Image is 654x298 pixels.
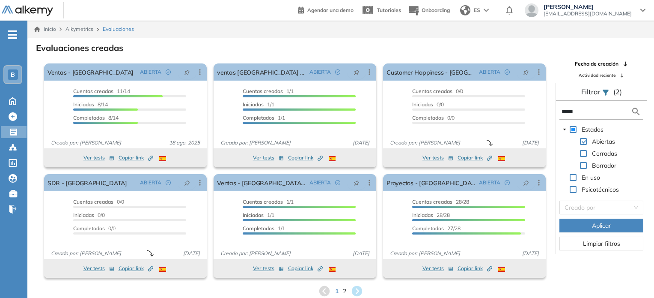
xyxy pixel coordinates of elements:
[243,212,264,218] span: Iniciadas
[73,225,116,232] span: 0/0
[422,263,453,274] button: Ver tests
[592,221,611,230] span: Aplicar
[412,88,452,94] span: Cuentas creadas
[48,250,125,257] span: Creado por: [PERSON_NAME]
[140,179,161,187] span: ABIERTA
[408,1,450,20] button: Onboarding
[2,6,53,16] img: Logo
[517,176,535,190] button: pushpin
[243,101,264,108] span: Iniciadas
[412,212,433,218] span: Iniciadas
[329,156,336,161] img: ESP
[582,174,600,181] span: En uso
[73,199,113,205] span: Cuentas creadas
[73,199,124,205] span: 0/0
[354,179,360,186] span: pushpin
[592,138,615,145] span: Abiertas
[178,176,196,190] button: pushpin
[523,179,529,186] span: pushpin
[422,153,453,163] button: Ver tests
[48,174,127,191] a: SDR - [GEOGRAPHIC_DATA]
[73,212,94,218] span: Iniciadas
[479,68,500,76] span: ABIERTA
[73,88,130,94] span: 11/14
[559,219,643,232] button: Aplicar
[243,114,274,121] span: Completados
[377,7,401,13] span: Tutoriales
[243,199,283,205] span: Cuentas creadas
[8,34,17,36] i: -
[298,4,354,15] a: Agendar una demo
[592,150,617,157] span: Cerradas
[460,5,470,15] img: world
[119,154,153,162] span: Copiar link
[580,124,605,135] span: Estados
[73,101,94,108] span: Iniciadas
[581,87,602,96] span: Filtrar
[592,162,616,169] span: Borrador
[288,154,323,162] span: Copiar link
[412,199,469,205] span: 28/28
[343,287,346,296] span: 2
[217,139,294,147] span: Creado por: [PERSON_NAME]
[412,114,455,121] span: 0/0
[386,139,464,147] span: Creado por: [PERSON_NAME]
[243,88,283,94] span: Cuentas creadas
[479,179,500,187] span: ABIERTA
[505,69,510,75] span: check-circle
[140,68,161,76] span: ABIERTA
[65,26,93,32] span: Alkymetrics
[243,101,274,108] span: 1/1
[631,106,641,117] img: search icon
[458,153,492,163] button: Copiar link
[590,136,617,147] span: Abiertas
[73,225,105,232] span: Completados
[34,25,56,33] a: Inicio
[580,184,621,195] span: Psicotécnicos
[349,250,373,257] span: [DATE]
[386,250,464,257] span: Creado por: [PERSON_NAME]
[458,265,492,272] span: Copiar link
[48,63,134,81] a: Ventas - [GEOGRAPHIC_DATA]
[329,267,336,272] img: ESP
[243,199,294,205] span: 1/1
[458,263,492,274] button: Copiar link
[412,101,444,108] span: 0/0
[544,10,632,17] span: [EMAIL_ADDRESS][DOMAIN_NAME]
[523,69,529,75] span: pushpin
[288,153,323,163] button: Copiar link
[583,239,620,248] span: Limpiar filtros
[36,43,123,53] h3: Evaluaciones creadas
[253,263,284,274] button: Ver tests
[159,156,166,161] img: ESP
[412,114,444,121] span: Completados
[103,25,134,33] span: Evaluaciones
[73,212,105,218] span: 0/0
[519,139,542,147] span: [DATE]
[559,237,643,250] button: Limpiar filtros
[119,265,153,272] span: Copiar link
[180,250,203,257] span: [DATE]
[307,7,354,13] span: Agendar una demo
[243,88,294,94] span: 1/1
[347,65,366,79] button: pushpin
[412,88,463,94] span: 0/0
[412,199,452,205] span: Cuentas creadas
[243,225,274,232] span: Completados
[498,267,505,272] img: ESP
[349,139,373,147] span: [DATE]
[11,71,15,78] span: B
[582,186,619,193] span: Psicotécnicos
[166,180,171,185] span: check-circle
[184,179,190,186] span: pushpin
[184,69,190,75] span: pushpin
[73,114,119,121] span: 8/14
[412,212,450,218] span: 28/28
[422,7,450,13] span: Onboarding
[83,263,114,274] button: Ver tests
[335,180,340,185] span: check-circle
[309,68,331,76] span: ABIERTA
[412,101,433,108] span: Iniciadas
[217,250,294,257] span: Creado por: [PERSON_NAME]
[354,69,360,75] span: pushpin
